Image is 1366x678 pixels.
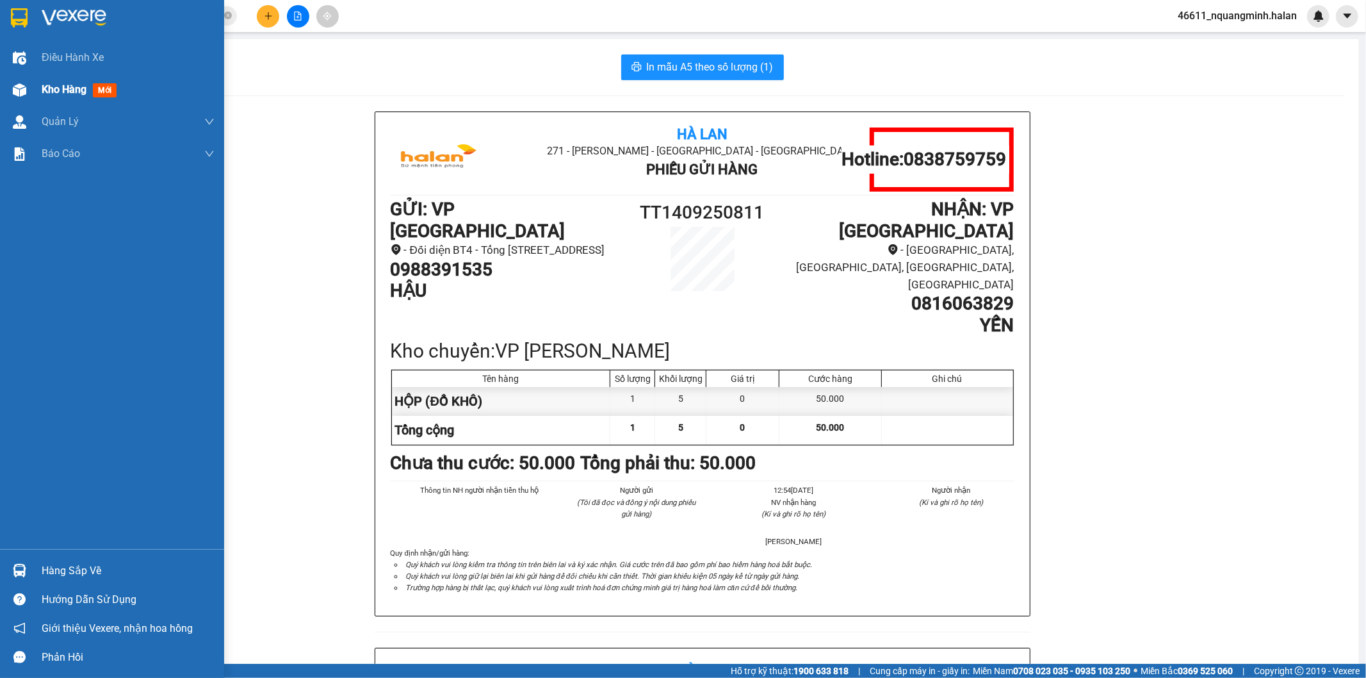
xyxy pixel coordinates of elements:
[888,484,1014,496] li: Người nhận
[624,199,781,227] h1: TT1409250811
[731,536,858,547] li: [PERSON_NAME]
[678,422,683,433] span: 5
[1242,664,1244,678] span: |
[577,498,695,518] i: (Tôi đã đọc và đồng ý nội dung phiếu gửi hàng)
[16,87,191,130] b: GỬI : VP [GEOGRAPHIC_DATA]
[647,59,774,75] span: In mẫu A5 theo số lượng (1)
[780,293,1014,315] h1: 0816063829
[740,422,745,433] span: 0
[391,242,624,259] li: - Đối diện BT4 - Tổng [STREET_ADDRESS]
[631,62,642,74] span: printer
[316,5,339,28] button: aim
[780,242,1014,293] li: - [GEOGRAPHIC_DATA], [GEOGRAPHIC_DATA], [GEOGRAPHIC_DATA], [GEOGRAPHIC_DATA]
[731,497,858,508] li: NV nhận hàng
[581,452,756,474] b: Tổng phải thu: 50.000
[416,484,543,496] li: Thông tin NH người nhận tiền thu hộ
[11,8,28,28] img: logo-vxr
[42,590,215,609] div: Hướng dẫn sử dụng
[888,244,898,255] span: environment
[287,5,309,28] button: file-add
[731,664,849,678] span: Hỗ trợ kỹ thuật:
[42,83,86,95] span: Kho hàng
[1013,666,1130,676] strong: 0708 023 035 - 0935 103 250
[204,117,215,127] span: down
[783,374,877,384] div: Cước hàng
[391,452,576,474] b: Chưa thu cước : 50.000
[1134,668,1137,674] span: ⚪️
[494,143,910,159] li: 271 - [PERSON_NAME] - [GEOGRAPHIC_DATA] - [GEOGRAPHIC_DATA]
[973,664,1130,678] span: Miền Nam
[13,622,26,634] span: notification
[13,564,26,577] img: warehouse-icon
[630,422,635,433] span: 1
[391,244,402,255] span: environment
[621,54,784,80] button: printerIn mẫu A5 theo số lượng (1)
[816,422,844,433] span: 50.000
[677,126,728,142] b: Hà Lan
[1295,666,1304,675] span: copyright
[573,484,700,496] li: Người gửi
[406,560,812,569] i: Quý khách vui lòng kiểm tra thông tin trên biên lai và ký xác nhận. Giá cước trên đã bao gồm phí ...
[406,583,798,592] i: Trường hợp hàng bị thất lạc, quý khách vui lòng xuất trình hoá đơn chứng minh giá trị hàng hoá là...
[391,199,565,242] b: GỬI : VP [GEOGRAPHIC_DATA]
[780,315,1014,336] h1: YẾN
[42,648,215,667] div: Phản hồi
[391,336,1014,366] div: Kho chuyển: VP [PERSON_NAME]
[842,149,1006,170] h1: Hotline: 0838759759
[1178,666,1233,676] strong: 0369 525 060
[870,664,970,678] span: Cung cấp máy in - giấy in:
[1342,10,1353,22] span: caret-down
[731,484,858,496] li: 12:54[DATE]
[793,666,849,676] strong: 1900 633 818
[885,374,1010,384] div: Ghi chú
[264,12,273,21] span: plus
[706,387,779,416] div: 0
[646,161,758,178] b: Phiếu Gửi Hàng
[42,113,79,129] span: Quản Lý
[323,12,332,21] span: aim
[293,12,302,21] span: file-add
[395,374,607,384] div: Tên hàng
[13,593,26,606] span: question-circle
[120,31,535,47] li: 271 - [PERSON_NAME] - [GEOGRAPHIC_DATA] - [GEOGRAPHIC_DATA]
[391,128,487,192] img: logo.jpg
[406,572,800,581] i: Quý khách vui lòng giữ lại biên lai khi gửi hàng để đối chiếu khi cần thiết. Thời gian khiếu kiện...
[13,651,26,663] span: message
[858,664,860,678] span: |
[16,16,112,80] img: logo.jpg
[779,387,881,416] div: 50.000
[391,280,624,302] h1: HẬU
[391,547,1014,593] div: Quy định nhận/gửi hàng :
[13,83,26,97] img: warehouse-icon
[658,374,703,384] div: Khối lượng
[13,51,26,65] img: warehouse-icon
[610,387,655,416] div: 1
[42,561,215,581] div: Hàng sắp về
[614,374,651,384] div: Số lượng
[204,149,215,159] span: down
[840,199,1014,242] b: NHẬN : VP [GEOGRAPHIC_DATA]
[1141,664,1233,678] span: Miền Bắc
[919,498,983,507] i: (Kí và ghi rõ họ tên)
[710,374,776,384] div: Giá trị
[13,147,26,161] img: solution-icon
[1167,8,1307,24] span: 46611_nquangminh.halan
[42,145,80,161] span: Báo cáo
[13,115,26,129] img: warehouse-icon
[42,620,193,636] span: Giới thiệu Vexere, nhận hoa hồng
[655,387,706,416] div: 5
[224,12,232,19] span: close-circle
[224,10,232,22] span: close-circle
[395,422,455,438] span: Tổng cộng
[93,83,117,97] span: mới
[1313,10,1324,22] img: icon-new-feature
[42,49,104,65] span: Điều hành xe
[392,387,611,416] div: HỘP (ĐỒ KHÔ)
[391,259,624,281] h1: 0988391535
[1336,5,1358,28] button: caret-down
[761,509,825,518] i: (Kí và ghi rõ họ tên)
[257,5,279,28] button: plus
